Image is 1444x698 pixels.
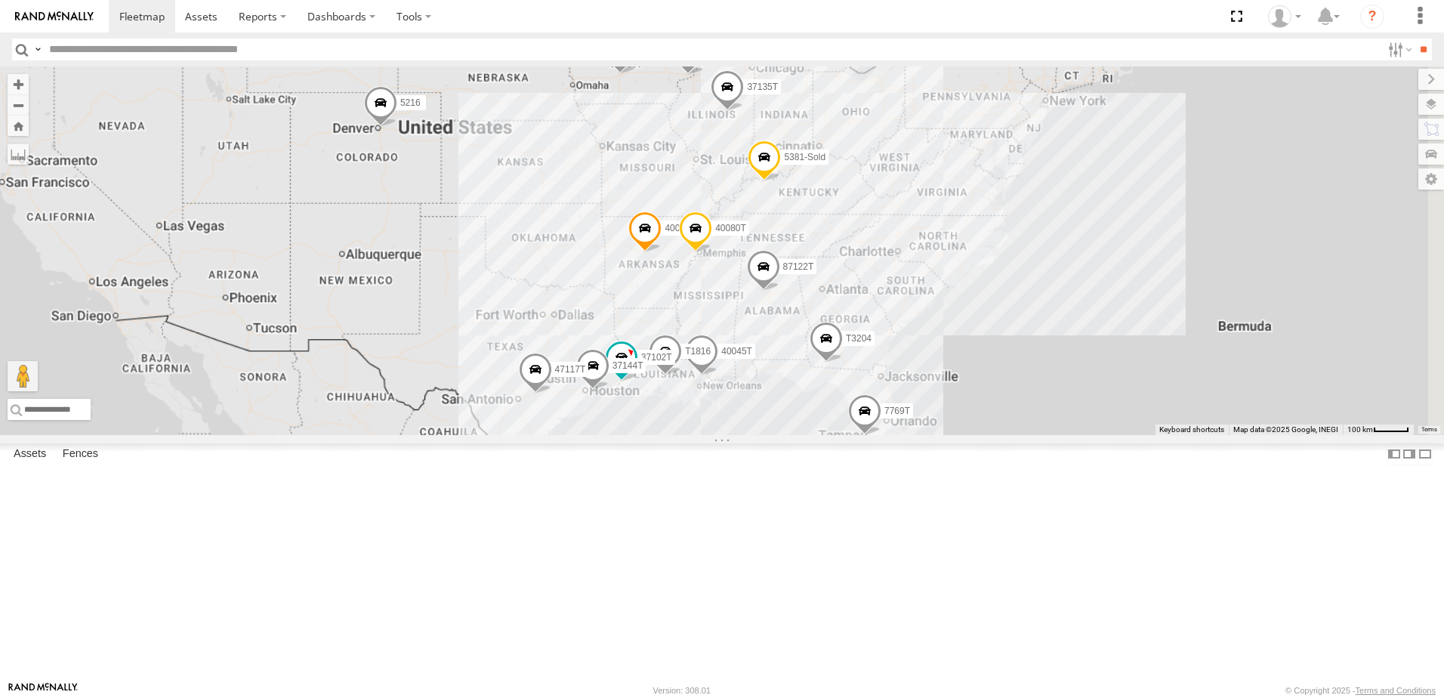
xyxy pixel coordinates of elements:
div: Version: 308.01 [653,686,711,695]
span: 40045T [721,346,752,357]
a: Visit our Website [8,683,78,698]
label: Dock Summary Table to the Left [1387,443,1402,465]
label: Fences [55,443,106,465]
button: Map Scale: 100 km per 44 pixels [1343,425,1414,435]
a: Terms (opens in new tab) [1421,427,1437,433]
button: Zoom out [8,94,29,116]
span: 5381-Sold [784,152,825,162]
span: 87122T [783,261,814,272]
label: Map Settings [1418,168,1444,190]
span: 47117T [555,364,586,375]
span: T1816 [685,346,711,357]
img: rand-logo.svg [15,11,94,22]
span: 100 km [1347,425,1373,434]
button: Zoom Home [8,116,29,136]
div: Dwight Wallace [1263,5,1307,28]
span: 5216 [400,97,421,108]
span: T3204 [846,334,872,344]
span: 7769T [884,406,910,417]
button: Drag Pegman onto the map to open Street View [8,361,38,391]
label: Search Query [32,39,44,60]
span: 37102T [641,352,672,363]
span: 40080T [715,224,746,234]
label: Assets [6,443,54,465]
a: Terms and Conditions [1356,686,1436,695]
span: 37135T [747,82,778,92]
button: Keyboard shortcuts [1159,425,1224,435]
i: ? [1360,5,1384,29]
span: Map data ©2025 Google, INEGI [1233,425,1338,434]
button: Zoom in [8,74,29,94]
div: © Copyright 2025 - [1285,686,1436,695]
span: 40032T [665,224,696,234]
label: Dock Summary Table to the Right [1402,443,1417,465]
label: Hide Summary Table [1418,443,1433,465]
label: Search Filter Options [1382,39,1415,60]
label: Measure [8,144,29,165]
span: 37144T [612,361,643,372]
